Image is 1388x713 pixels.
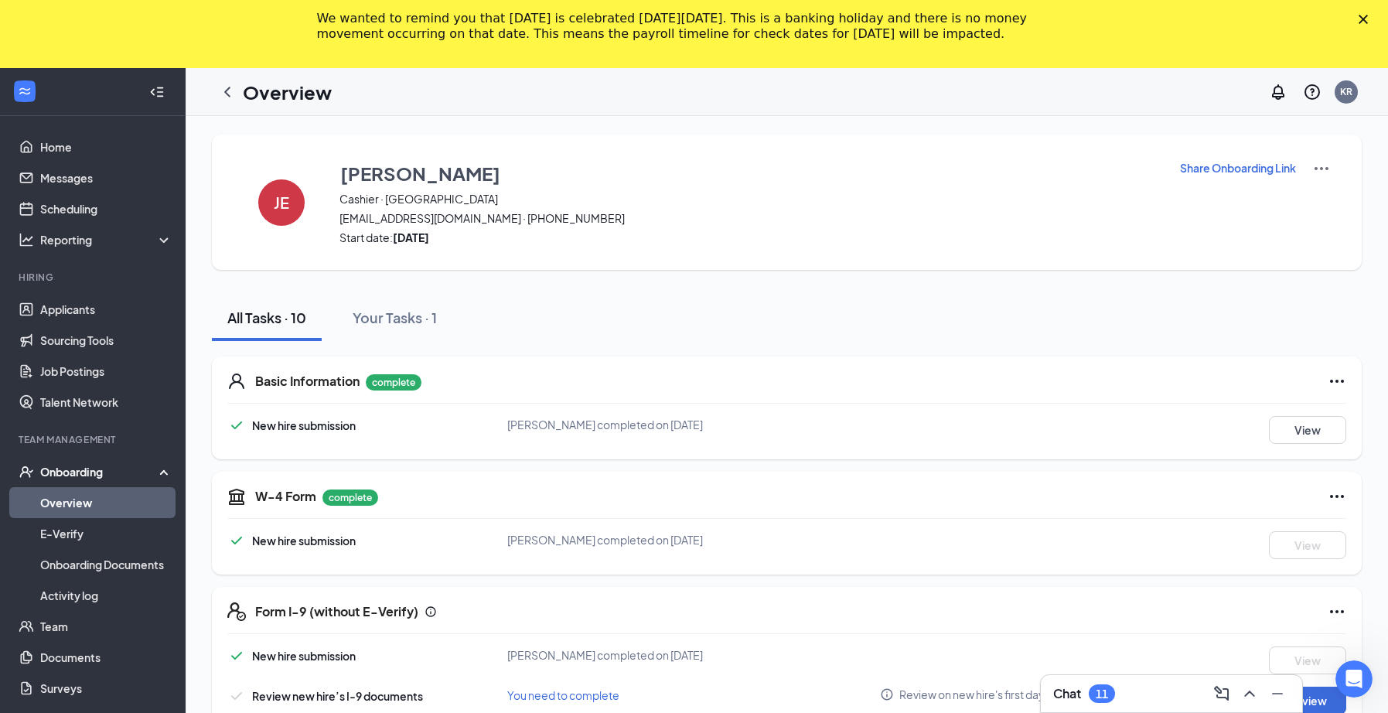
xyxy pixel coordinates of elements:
svg: ComposeMessage [1212,684,1231,703]
div: KR [1340,85,1352,98]
svg: Checkmark [227,531,246,550]
p: complete [366,374,421,391]
a: Job Postings [40,356,172,387]
button: Share Onboarding Link [1179,159,1297,176]
svg: Checkmark [227,416,246,435]
img: More Actions [1312,159,1331,178]
span: New hire submission [252,534,356,548]
strong: [DATE] [393,230,429,244]
span: Review on new hire's first day [899,687,1045,702]
svg: Minimize [1268,684,1287,703]
p: Share Onboarding Link [1180,160,1296,176]
svg: Info [425,606,437,618]
svg: Ellipses [1328,602,1346,621]
a: Home [40,131,172,162]
svg: Checkmark [227,646,246,665]
a: Messages [40,162,172,193]
div: Team Management [19,433,169,446]
h3: Chat [1053,685,1081,702]
span: [PERSON_NAME] completed on [DATE] [507,418,703,432]
a: Scheduling [40,193,172,224]
button: ComposeMessage [1209,681,1234,706]
a: Team [40,611,172,642]
svg: FormI9EVerifyIcon [227,602,246,621]
h1: Overview [243,79,332,105]
div: 11 [1096,687,1108,701]
svg: ChevronUp [1240,684,1259,703]
a: Overview [40,487,172,518]
button: View [1269,646,1346,674]
button: View [1269,531,1346,559]
h5: W-4 Form [255,488,316,505]
a: Applicants [40,294,172,325]
div: Reporting [40,232,173,247]
span: Cashier · [GEOGRAPHIC_DATA] [339,191,1160,206]
div: Hiring [19,271,169,284]
svg: QuestionInfo [1303,83,1321,101]
h5: Form I-9 (without E-Verify) [255,603,418,620]
a: Sourcing Tools [40,325,172,356]
span: [PERSON_NAME] completed on [DATE] [507,648,703,662]
span: [EMAIL_ADDRESS][DOMAIN_NAME] · [PHONE_NUMBER] [339,210,1160,226]
span: Review new hire’s I-9 documents [252,689,423,703]
a: Documents [40,642,172,673]
button: JE [243,159,320,245]
p: complete [322,490,378,506]
button: [PERSON_NAME] [339,159,1160,187]
svg: WorkstreamLogo [17,84,32,99]
svg: Collapse [149,84,165,100]
svg: Checkmark [227,687,246,705]
svg: TaxGovernmentIcon [227,487,246,506]
h4: JE [274,197,289,208]
a: E-Verify [40,518,172,549]
svg: Notifications [1269,83,1287,101]
svg: Ellipses [1328,487,1346,506]
svg: Info [880,687,894,701]
span: [PERSON_NAME] completed on [DATE] [507,533,703,547]
span: New hire submission [252,649,356,663]
div: Close [1359,14,1374,23]
svg: Ellipses [1328,372,1346,391]
iframe: Intercom live chat [1335,660,1373,698]
svg: Analysis [19,232,34,247]
button: View [1269,416,1346,444]
span: You need to complete [507,688,619,702]
svg: ChevronLeft [218,83,237,101]
a: Activity log [40,580,172,611]
h5: Basic Information [255,373,360,390]
svg: UserCheck [19,464,34,479]
span: New hire submission [252,418,356,432]
button: ChevronUp [1237,681,1262,706]
span: Start date: [339,230,1160,245]
div: All Tasks · 10 [227,308,306,327]
div: Your Tasks · 1 [353,308,437,327]
div: We wanted to remind you that [DATE] is celebrated [DATE][DATE]. This is a banking holiday and the... [317,11,1047,42]
div: Onboarding [40,464,159,479]
h3: [PERSON_NAME] [340,160,500,186]
a: Talent Network [40,387,172,418]
svg: User [227,372,246,391]
a: Onboarding Documents [40,549,172,580]
a: Surveys [40,673,172,704]
button: Minimize [1265,681,1290,706]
